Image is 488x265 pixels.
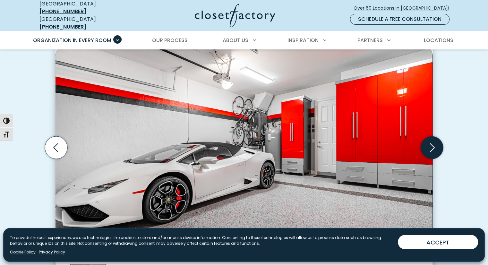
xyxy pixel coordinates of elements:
[56,43,432,240] img: Luxury sports garage with high-gloss red cabinetry, gray base drawers, and vertical bike racks
[29,31,460,49] nav: Primary Menu
[10,235,393,246] p: To provide the best experiences, we use technologies like cookies to store and/or access device i...
[195,4,275,27] img: Closet Factory Logo
[353,3,455,14] a: Over 60 Locations in [GEOGRAPHIC_DATA]!
[350,14,449,25] a: Schedule a Free Consultation
[287,37,319,44] span: Inspiration
[39,15,133,31] div: [GEOGRAPHIC_DATA]
[398,235,478,249] button: ACCEPT
[354,5,454,12] span: Over 60 Locations in [GEOGRAPHIC_DATA]!
[424,37,453,44] span: Locations
[33,37,111,44] span: Organization in Every Room
[42,134,70,161] button: Previous slide
[39,249,65,255] a: Privacy Policy
[223,37,248,44] span: About Us
[39,23,86,30] a: [PHONE_NUMBER]
[152,37,188,44] span: Our Process
[10,249,36,255] a: Cookie Policy
[39,8,86,15] a: [PHONE_NUMBER]
[418,134,446,161] button: Next slide
[357,37,383,44] span: Partners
